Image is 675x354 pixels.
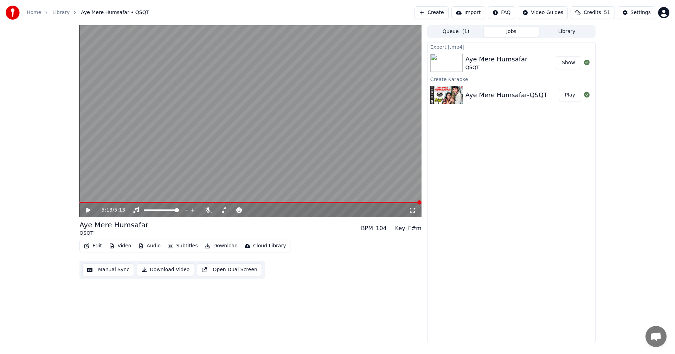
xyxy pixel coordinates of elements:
div: Aye Mere Humsafar-QSQT [465,90,547,100]
span: Credits [584,9,601,16]
button: Edit [81,241,105,251]
button: Queue [428,27,484,37]
div: Create Karaoke [427,75,595,83]
div: Export [.mp4] [427,42,595,51]
a: Home [27,9,41,16]
div: QSQT [79,230,148,237]
div: Aye Mere Humsafar [79,220,148,230]
div: Aye Mere Humsafar [465,54,528,64]
div: F#m [408,224,422,233]
div: Key [395,224,405,233]
span: Aye Mere Humsafar • QSQT [81,9,149,16]
button: Play [559,89,581,101]
button: Import [451,6,485,19]
button: Download Video [137,263,194,276]
button: Credits51 [571,6,615,19]
div: BPM [361,224,373,233]
span: 5:13 [114,207,125,214]
button: Open Dual Screen [197,263,262,276]
button: Show [556,56,581,69]
button: Manual Sync [82,263,134,276]
img: youka [6,6,20,20]
div: 104 [376,224,387,233]
a: Library [52,9,70,16]
div: Cloud Library [253,242,286,249]
button: Jobs [484,27,539,37]
div: / [102,207,118,214]
button: Video Guides [518,6,568,19]
button: Download [202,241,240,251]
span: 5:13 [102,207,112,214]
button: Subtitles [165,241,200,251]
div: Open chat [645,326,667,347]
button: Audio [135,241,163,251]
button: Create [414,6,449,19]
button: Video [106,241,134,251]
button: Settings [618,6,655,19]
span: ( 1 ) [462,28,469,35]
button: Library [539,27,594,37]
span: 51 [604,9,610,16]
nav: breadcrumb [27,9,149,16]
div: Settings [631,9,651,16]
button: FAQ [488,6,515,19]
div: QSQT [465,64,528,71]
